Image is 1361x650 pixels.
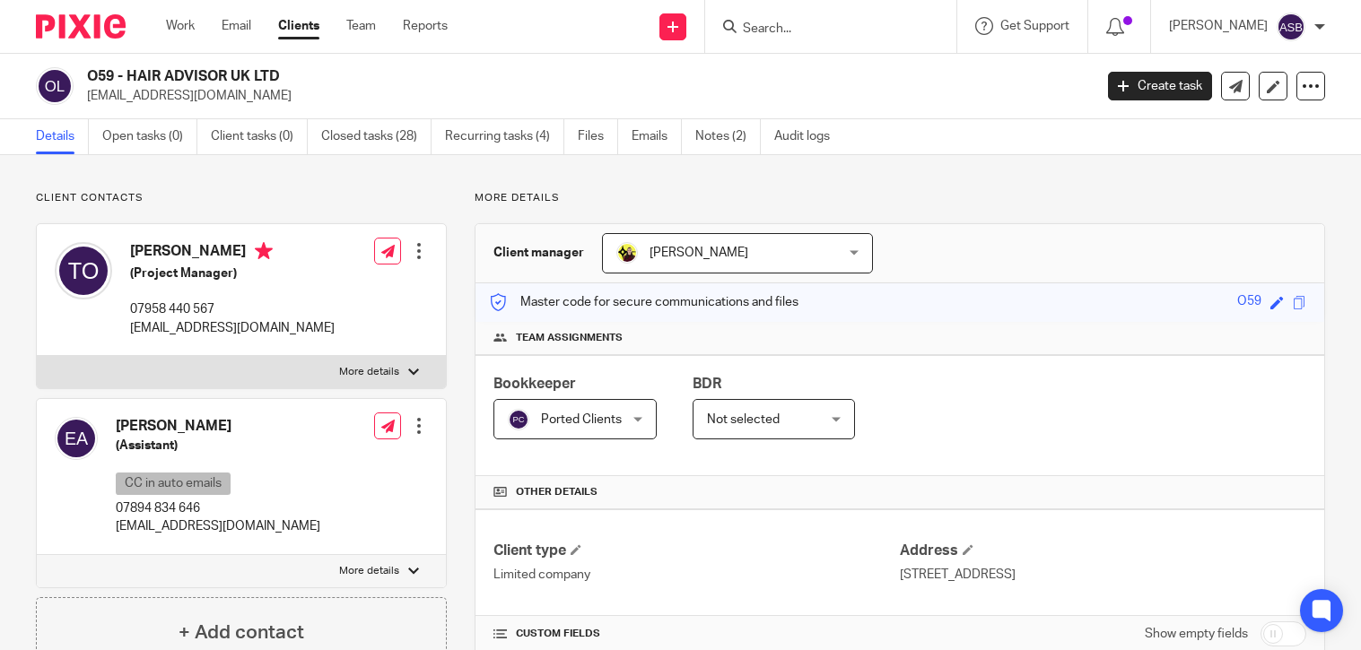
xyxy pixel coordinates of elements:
[55,417,98,460] img: svg%3E
[695,119,761,154] a: Notes (2)
[632,119,682,154] a: Emails
[130,242,335,264] h4: [PERSON_NAME]
[346,17,376,35] a: Team
[774,119,843,154] a: Audit logs
[116,417,320,436] h4: [PERSON_NAME]
[179,619,304,646] h4: + Add contact
[130,264,335,282] h5: (Project Manager)
[130,300,335,318] p: 07958 440 567
[445,119,564,154] a: Recurring tasks (4)
[211,119,308,154] a: Client tasks (0)
[1108,72,1212,100] a: Create task
[339,365,399,379] p: More details
[493,377,576,391] span: Bookkeeper
[1169,17,1268,35] p: [PERSON_NAME]
[541,413,622,426] span: Ported Clients
[87,67,882,86] h2: O59 - HAIR ADVISOR UK LTD
[489,293,798,311] p: Master code for secure communications and files
[102,119,197,154] a: Open tasks (0)
[1277,13,1305,41] img: svg%3E
[493,542,900,560] h4: Client type
[1237,292,1261,313] div: O59
[130,319,335,337] p: [EMAIL_ADDRESS][DOMAIN_NAME]
[36,191,447,205] p: Client contacts
[741,22,903,38] input: Search
[516,485,598,499] span: Other details
[116,437,320,455] h5: (Assistant)
[116,499,320,517] p: 07894 834 646
[616,242,638,264] img: Megan-Starbridge.jpg
[578,119,618,154] a: Files
[116,517,320,535] p: [EMAIL_ADDRESS][DOMAIN_NAME]
[321,119,432,154] a: Closed tasks (28)
[650,247,748,259] span: [PERSON_NAME]
[493,244,584,262] h3: Client manager
[403,17,448,35] a: Reports
[116,472,231,495] p: CC in auto emails
[693,377,721,391] span: BDR
[278,17,319,35] a: Clients
[1000,20,1069,32] span: Get Support
[222,17,251,35] a: Email
[707,413,780,426] span: Not selected
[493,627,900,641] h4: CUSTOM FIELDS
[36,14,126,39] img: Pixie
[166,17,195,35] a: Work
[255,242,273,260] i: Primary
[36,67,74,105] img: svg%3E
[475,191,1325,205] p: More details
[339,564,399,578] p: More details
[516,331,623,345] span: Team assignments
[1145,625,1248,643] label: Show empty fields
[900,566,1306,584] p: [STREET_ADDRESS]
[493,566,900,584] p: Limited company
[508,409,529,430] img: svg%3E
[36,119,89,154] a: Details
[87,87,1081,105] p: [EMAIL_ADDRESS][DOMAIN_NAME]
[900,542,1306,560] h4: Address
[55,242,112,299] img: svg%3E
